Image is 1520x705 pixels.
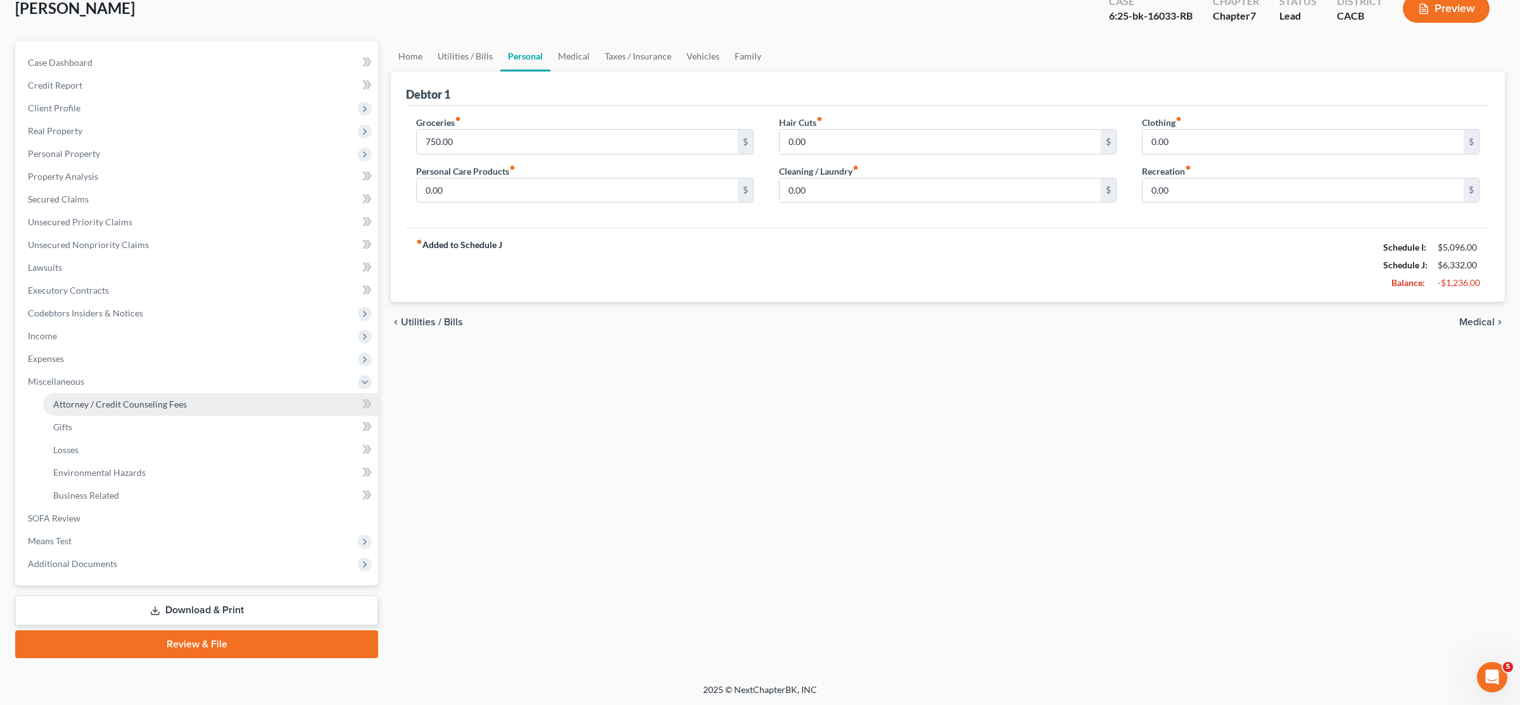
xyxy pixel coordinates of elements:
span: 7 [1250,9,1256,22]
a: Losses [43,439,378,461]
i: fiber_manual_record [852,165,859,171]
label: Cleaning / Laundry [779,165,859,178]
a: Home [391,41,430,72]
div: CACB [1337,9,1383,23]
span: Secured Claims [28,194,89,204]
label: Hair Cuts [779,116,823,129]
span: Business Related [53,490,119,501]
a: Secured Claims [18,188,378,211]
a: Personal [500,41,550,72]
div: Lead [1279,9,1317,23]
input: -- [417,178,738,203]
label: Personal Care Products [416,165,516,178]
i: fiber_manual_record [1175,116,1182,122]
span: Personal Property [28,148,100,159]
span: Case Dashboard [28,57,92,68]
span: Executory Contracts [28,285,109,296]
span: Additional Documents [28,558,117,569]
input: -- [417,130,738,154]
span: Credit Report [28,80,82,90]
a: Lawsuits [18,256,378,279]
div: -$1,236.00 [1438,277,1479,289]
input: -- [780,130,1101,154]
a: Property Analysis [18,165,378,188]
button: Medical chevron_right [1459,317,1505,327]
i: fiber_manual_record [816,116,823,122]
span: Miscellaneous [28,376,84,387]
div: $ [738,178,753,203]
span: Unsecured Priority Claims [28,216,132,227]
a: Attorney / Credit Counseling Fees [43,393,378,416]
span: Expenses [28,353,64,364]
a: Family [727,41,769,72]
span: Medical [1459,317,1495,327]
span: SOFA Review [28,513,80,523]
span: Utilities / Bills [401,317,463,327]
div: $ [1101,178,1116,203]
a: Environmental Hazards [43,461,378,484]
strong: Schedule J: [1383,259,1428,270]
div: $ [1464,130,1479,154]
a: SOFA Review [18,507,378,530]
span: Attorney / Credit Counseling Fees [53,399,187,409]
span: Codebtors Insiders & Notices [28,308,143,318]
a: Executory Contracts [18,279,378,302]
input: -- [1143,178,1464,203]
span: Environmental Hazards [53,467,146,478]
a: Gifts [43,416,378,439]
label: Groceries [416,116,461,129]
span: Losses [53,444,79,455]
div: $ [1464,178,1479,203]
a: Medical [550,41,597,72]
span: Lawsuits [28,262,62,273]
span: Means Test [28,535,72,546]
div: $6,332.00 [1438,259,1479,271]
span: Income [28,330,57,341]
a: Vehicles [679,41,727,72]
div: 6:25-bk-16033-RB [1109,9,1193,23]
i: fiber_manual_record [1185,165,1191,171]
span: Client Profile [28,103,80,113]
a: Business Related [43,484,378,507]
input: -- [1143,130,1464,154]
i: fiber_manual_record [455,116,461,122]
label: Recreation [1142,165,1191,178]
div: $5,096.00 [1438,241,1479,254]
strong: Balance: [1391,277,1425,288]
iframe: Intercom live chat [1477,662,1507,692]
div: $ [1101,130,1116,154]
input: -- [780,178,1101,203]
i: fiber_manual_record [509,165,516,171]
strong: Schedule I: [1383,242,1426,253]
div: Chapter [1213,9,1259,23]
span: Real Property [28,125,82,136]
a: Unsecured Nonpriority Claims [18,234,378,256]
a: Unsecured Priority Claims [18,211,378,234]
a: Utilities / Bills [430,41,500,72]
a: Taxes / Insurance [597,41,679,72]
label: Clothing [1142,116,1182,129]
i: chevron_left [391,317,401,327]
span: Unsecured Nonpriority Claims [28,239,149,250]
i: chevron_right [1495,317,1505,327]
i: fiber_manual_record [416,239,422,245]
div: $ [738,130,753,154]
div: Debtor 1 [406,87,450,102]
span: Gifts [53,421,72,432]
span: 5 [1503,662,1513,672]
button: chevron_left Utilities / Bills [391,317,463,327]
span: Property Analysis [28,171,98,182]
a: Download & Print [15,596,378,625]
a: Review & File [15,630,378,658]
a: Case Dashboard [18,51,378,74]
a: Credit Report [18,74,378,97]
strong: Added to Schedule J [416,239,502,292]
